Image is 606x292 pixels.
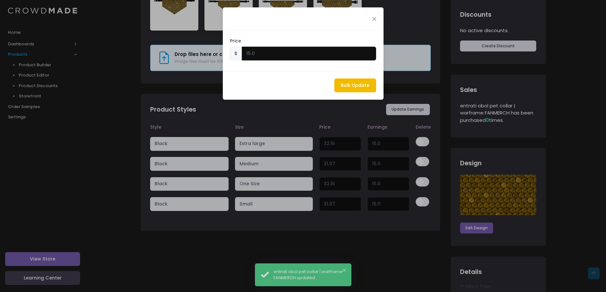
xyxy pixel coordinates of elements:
[274,269,346,281] div: entrati obol pet collar | warframe FANMERCH updated.
[230,15,291,23] h3: Bulk Update Earnings
[334,78,376,92] button: Bulk Update
[368,13,380,24] button: Close
[230,38,241,44] label: Price
[342,269,346,272] button: ×
[230,47,242,60] span: $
